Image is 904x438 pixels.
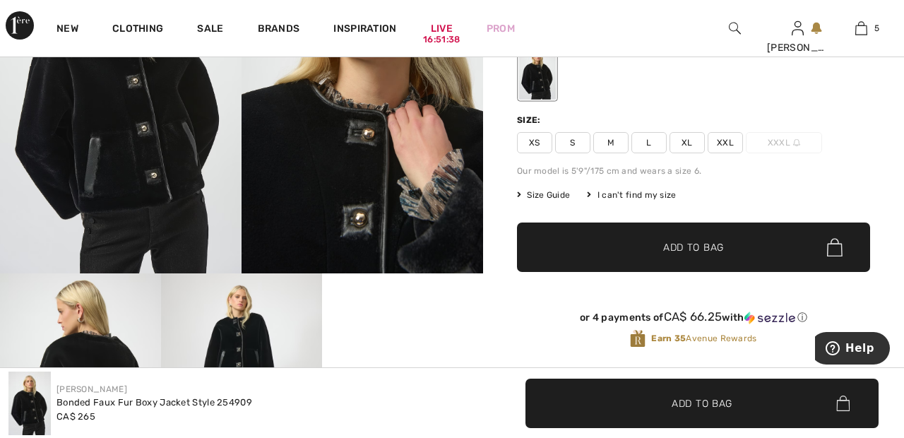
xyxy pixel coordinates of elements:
button: Add to Bag [517,223,870,272]
img: Bag.svg [827,238,843,256]
a: Brands [258,23,300,37]
span: M [593,132,629,153]
video: Your browser does not support the video tag. [322,273,483,354]
span: XXL [708,132,743,153]
div: [PERSON_NAME] [767,40,829,55]
span: CA$ 265 [56,411,95,422]
span: Avenue Rewards [651,332,756,345]
span: XL [670,132,705,153]
img: 1ère Avenue [6,11,34,40]
img: My Info [792,20,804,37]
a: Sale [197,23,223,37]
div: I can't find my size [587,189,676,201]
img: Sezzle [744,312,795,324]
img: ring-m.svg [793,139,800,146]
img: Avenue Rewards [630,329,646,348]
div: 16:51:38 [423,33,460,47]
button: Add to Bag [525,379,879,428]
span: XS [517,132,552,153]
iframe: Opens a widget where you can find more information [815,332,890,367]
div: Size: [517,114,544,126]
a: Clothing [112,23,163,37]
img: Bag.svg [836,396,850,411]
span: Add to Bag [663,240,724,255]
span: Add to Bag [672,396,732,410]
a: [PERSON_NAME] [56,384,127,394]
span: S [555,132,590,153]
a: 5 [830,20,892,37]
a: Prom [487,21,515,36]
span: XXXL [746,132,822,153]
span: Inspiration [333,23,396,37]
div: Black [519,47,556,100]
a: New [56,23,78,37]
div: Our model is 5'9"/175 cm and wears a size 6. [517,165,870,177]
img: Bonded Faux Fur Boxy Jacket Style 254909 [8,372,51,435]
div: or 4 payments of with [517,310,870,324]
a: Live16:51:38 [431,21,453,36]
div: or 4 payments ofCA$ 66.25withSezzle Click to learn more about Sezzle [517,310,870,329]
strong: Earn 35 [651,333,686,343]
a: Sign In [792,21,804,35]
img: My Bag [855,20,867,37]
span: L [631,132,667,153]
span: 5 [874,22,879,35]
span: Size Guide [517,189,570,201]
img: search the website [729,20,741,37]
span: CA$ 66.25 [664,309,722,324]
div: Bonded Faux Fur Boxy Jacket Style 254909 [56,396,252,410]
